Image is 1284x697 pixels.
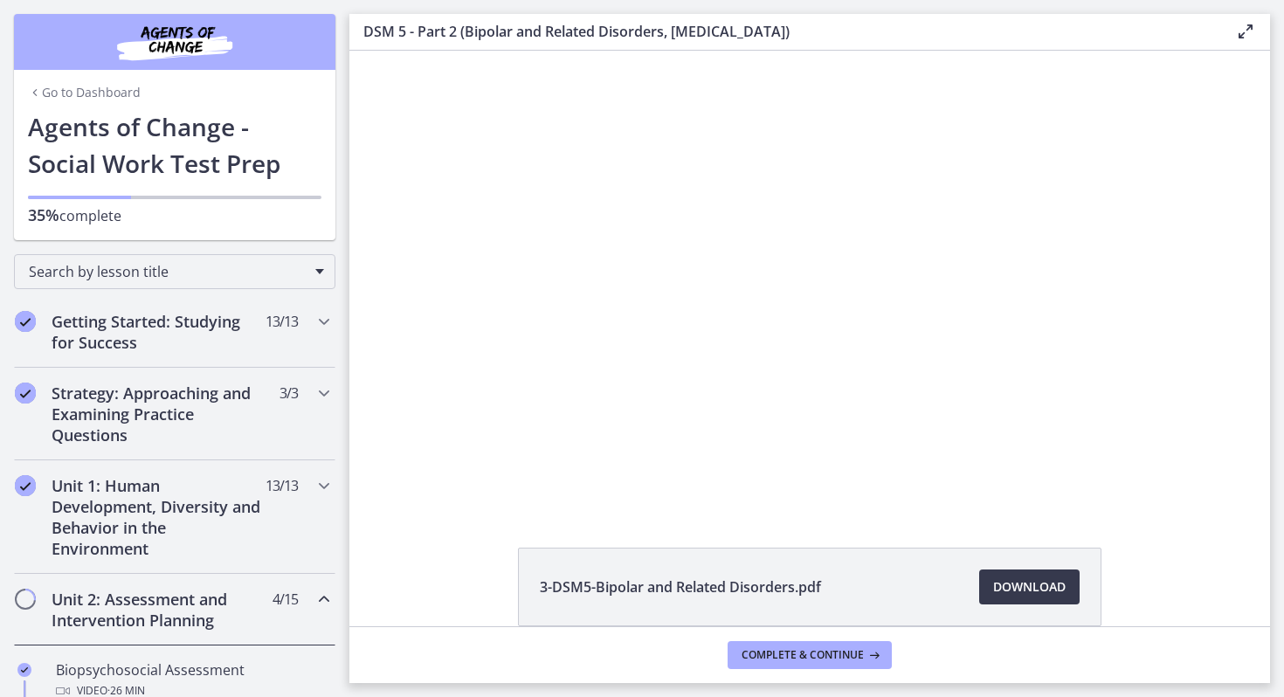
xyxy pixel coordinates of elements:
span: 35% [28,204,59,225]
h2: Strategy: Approaching and Examining Practice Questions [52,383,265,445]
span: 13 / 13 [266,475,298,496]
div: Search by lesson title [14,254,335,289]
a: Go to Dashboard [28,84,141,101]
img: Agents of Change [70,21,280,63]
a: Download [979,569,1080,604]
button: Complete & continue [728,641,892,669]
span: 3-DSM5-Bipolar and Related Disorders.pdf [540,576,821,597]
i: Completed [17,663,31,677]
span: Complete & continue [742,648,864,662]
span: 13 / 13 [266,311,298,332]
h3: DSM 5 - Part 2 (Bipolar and Related Disorders, [MEDICAL_DATA]) [363,21,1207,42]
iframe: Video Lesson [349,51,1270,507]
p: complete [28,204,321,226]
i: Completed [15,383,36,404]
span: Download [993,576,1066,597]
h2: Getting Started: Studying for Success [52,311,265,353]
span: Search by lesson title [29,262,307,281]
h1: Agents of Change - Social Work Test Prep [28,108,321,182]
span: 4 / 15 [273,589,298,610]
h2: Unit 1: Human Development, Diversity and Behavior in the Environment [52,475,265,559]
i: Completed [15,475,36,496]
i: Completed [15,311,36,332]
span: 3 / 3 [280,383,298,404]
h2: Unit 2: Assessment and Intervention Planning [52,589,265,631]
